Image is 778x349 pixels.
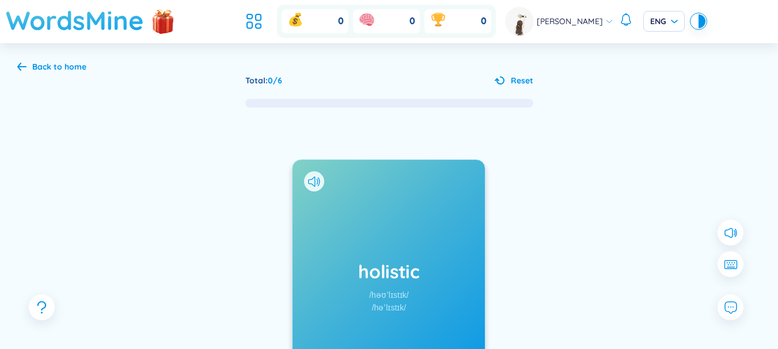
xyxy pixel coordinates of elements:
[372,301,407,314] div: /həˈlɪstɪk/
[29,294,55,320] button: question
[338,15,344,28] span: 0
[245,75,268,86] span: Total :
[505,7,537,36] a: avatar
[481,15,487,28] span: 0
[505,7,534,36] img: avatar
[151,3,174,38] img: flashSalesIcon.a7f4f837.png
[17,63,86,73] a: Back to home
[304,259,473,284] h1: holistic
[268,75,282,86] span: 0 / 6
[511,74,533,87] span: Reset
[369,289,409,301] div: /həʊˈlɪstɪk/
[537,15,603,28] span: [PERSON_NAME]
[32,60,86,73] div: Back to home
[35,300,49,315] span: question
[650,16,678,27] span: ENG
[495,74,533,87] button: Reset
[409,15,415,28] span: 0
